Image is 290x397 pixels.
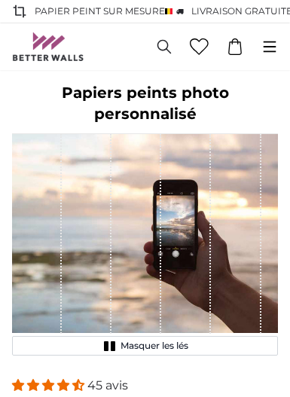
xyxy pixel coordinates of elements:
[12,134,278,356] div: 1 of 1
[12,82,278,124] h1: Papiers peints photo personnalisé
[165,8,172,14] img: Belgique
[12,32,84,61] img: Betterwalls
[12,336,278,356] button: Masquer les lés
[87,378,128,392] span: 45 avis
[35,5,165,18] span: Papier peint sur mesure
[12,378,87,392] span: 4.36 stars
[121,340,188,352] span: Masquer les lés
